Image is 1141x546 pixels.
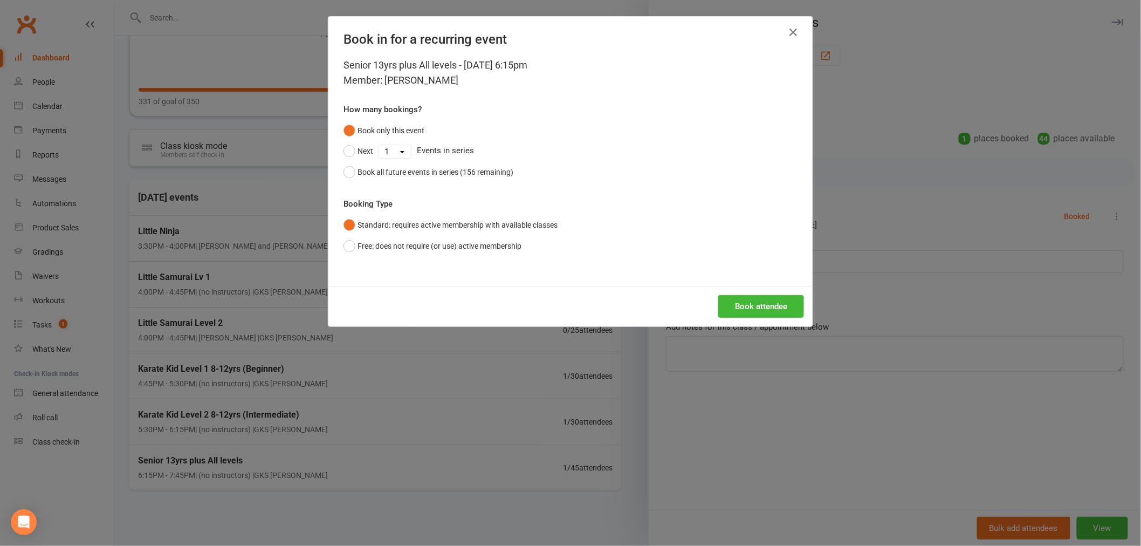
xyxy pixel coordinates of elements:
div: Events in series [343,141,798,161]
button: Free: does not require (or use) active membership [343,236,521,256]
label: Booking Type [343,197,393,210]
button: Next [343,141,373,161]
div: Senior 13yrs plus All levels - [DATE] 6:15pm Member: [PERSON_NAME] [343,58,798,88]
button: Book only this event [343,120,424,141]
div: Open Intercom Messenger [11,509,37,535]
button: Book attendee [718,295,804,318]
button: Close [785,24,802,41]
label: How many bookings? [343,103,422,116]
button: Book all future events in series (156 remaining) [343,162,513,182]
button: Standard: requires active membership with available classes [343,215,558,235]
h4: Book in for a recurring event [343,32,798,47]
div: Book all future events in series (156 remaining) [358,166,513,178]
